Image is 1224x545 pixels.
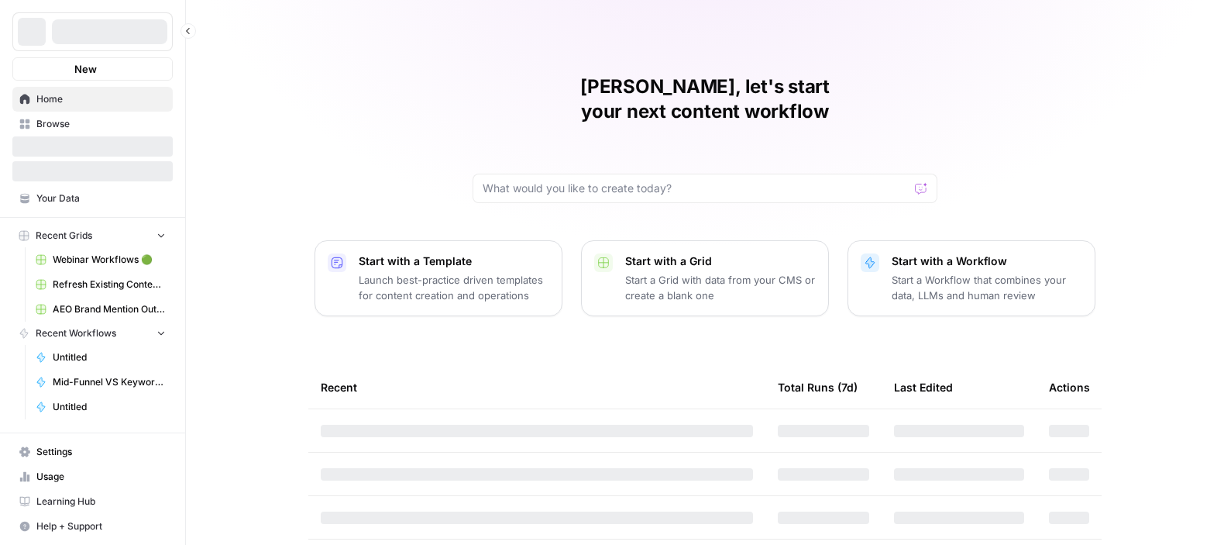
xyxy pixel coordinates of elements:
[36,117,166,131] span: Browse
[53,350,166,364] span: Untitled
[625,254,816,269] p: Start with a Grid
[29,297,173,322] a: AEO Brand Mention Outreach
[36,495,166,509] span: Learning Hub
[36,519,166,533] span: Help + Support
[36,326,116,340] span: Recent Workflows
[12,514,173,539] button: Help + Support
[581,240,829,316] button: Start with a GridStart a Grid with data from your CMS or create a blank one
[36,92,166,106] span: Home
[53,302,166,316] span: AEO Brand Mention Outreach
[36,470,166,484] span: Usage
[894,366,953,409] div: Last Edited
[29,395,173,419] a: Untitled
[315,240,562,316] button: Start with a TemplateLaunch best-practice driven templates for content creation and operations
[359,254,549,269] p: Start with a Template
[1049,366,1090,409] div: Actions
[36,191,166,205] span: Your Data
[29,345,173,370] a: Untitled
[892,254,1082,269] p: Start with a Workflow
[12,112,173,136] a: Browse
[892,272,1082,303] p: Start a Workflow that combines your data, LLMs and human review
[12,489,173,514] a: Learning Hub
[848,240,1095,316] button: Start with a WorkflowStart a Workflow that combines your data, LLMs and human review
[53,278,166,291] span: Refresh Existing Content (1)
[12,224,173,247] button: Recent Grids
[12,464,173,489] a: Usage
[29,272,173,297] a: Refresh Existing Content (1)
[53,375,166,389] span: Mid-Funnel VS Keyword Research
[12,186,173,211] a: Your Data
[53,400,166,414] span: Untitled
[359,272,549,303] p: Launch best-practice driven templates for content creation and operations
[12,87,173,112] a: Home
[473,74,937,124] h1: [PERSON_NAME], let's start your next content workflow
[36,445,166,459] span: Settings
[29,247,173,272] a: Webinar Workflows 🟢
[12,322,173,345] button: Recent Workflows
[625,272,816,303] p: Start a Grid with data from your CMS or create a blank one
[483,181,909,196] input: What would you like to create today?
[321,366,753,409] div: Recent
[74,61,97,77] span: New
[778,366,858,409] div: Total Runs (7d)
[12,440,173,464] a: Settings
[29,370,173,395] a: Mid-Funnel VS Keyword Research
[53,253,166,267] span: Webinar Workflows 🟢
[12,57,173,81] button: New
[36,229,92,243] span: Recent Grids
